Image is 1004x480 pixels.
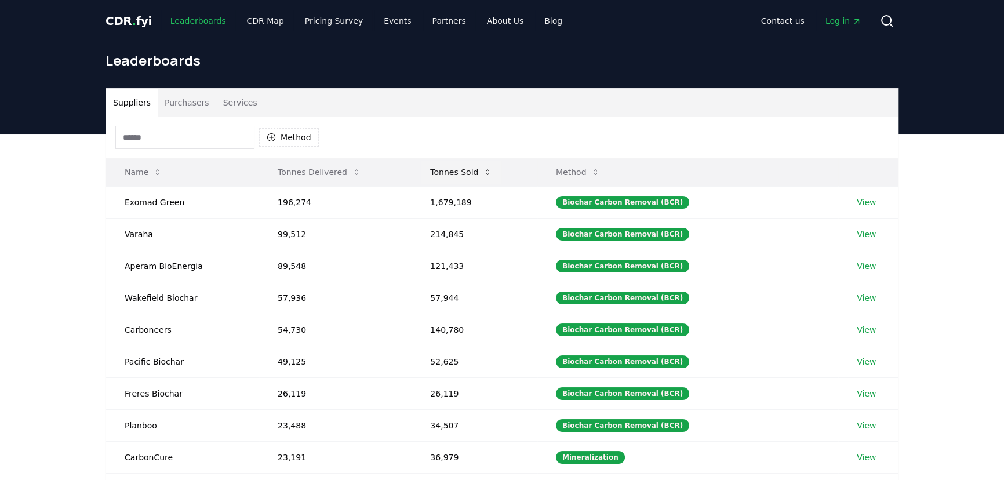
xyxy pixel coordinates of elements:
[556,228,689,241] div: Biochar Carbon Removal (BCR)
[412,282,537,314] td: 57,944
[412,218,537,250] td: 214,845
[752,10,814,31] a: Contact us
[857,452,876,463] a: View
[259,314,412,346] td: 54,730
[106,218,259,250] td: Varaha
[106,441,259,473] td: CarbonCure
[259,409,412,441] td: 23,488
[556,196,689,209] div: Biochar Carbon Removal (BCR)
[161,10,235,31] a: Leaderboards
[259,218,412,250] td: 99,512
[412,250,537,282] td: 121,433
[825,15,861,27] span: Log in
[106,282,259,314] td: Wakefield Biochar
[115,161,172,184] button: Name
[857,388,876,399] a: View
[161,10,572,31] nav: Main
[816,10,871,31] a: Log in
[259,346,412,377] td: 49,125
[158,89,216,117] button: Purchasers
[547,161,610,184] button: Method
[106,89,158,117] button: Suppliers
[106,409,259,441] td: Planboo
[106,14,152,28] span: CDR fyi
[238,10,293,31] a: CDR Map
[106,377,259,409] td: Freres Biochar
[857,356,876,368] a: View
[857,197,876,208] a: View
[412,377,537,409] td: 26,119
[268,161,370,184] button: Tonnes Delivered
[556,387,689,400] div: Biochar Carbon Removal (BCR)
[478,10,533,31] a: About Us
[412,409,537,441] td: 34,507
[412,441,537,473] td: 36,979
[556,292,689,304] div: Biochar Carbon Removal (BCR)
[423,10,475,31] a: Partners
[259,282,412,314] td: 57,936
[106,13,152,29] a: CDR.fyi
[857,260,876,272] a: View
[412,346,537,377] td: 52,625
[259,441,412,473] td: 23,191
[752,10,871,31] nav: Main
[374,10,420,31] a: Events
[857,228,876,240] a: View
[535,10,572,31] a: Blog
[106,51,898,70] h1: Leaderboards
[106,314,259,346] td: Carboneers
[412,314,537,346] td: 140,780
[857,292,876,304] a: View
[132,14,136,28] span: .
[106,250,259,282] td: Aperam BioEnergia
[556,260,689,272] div: Biochar Carbon Removal (BCR)
[412,186,537,218] td: 1,679,189
[216,89,264,117] button: Services
[259,186,412,218] td: 196,274
[556,323,689,336] div: Biochar Carbon Removal (BCR)
[556,451,625,464] div: Mineralization
[259,128,319,147] button: Method
[259,250,412,282] td: 89,548
[857,420,876,431] a: View
[106,186,259,218] td: Exomad Green
[296,10,372,31] a: Pricing Survey
[421,161,501,184] button: Tonnes Sold
[259,377,412,409] td: 26,119
[556,419,689,432] div: Biochar Carbon Removal (BCR)
[857,324,876,336] a: View
[556,355,689,368] div: Biochar Carbon Removal (BCR)
[106,346,259,377] td: Pacific Biochar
